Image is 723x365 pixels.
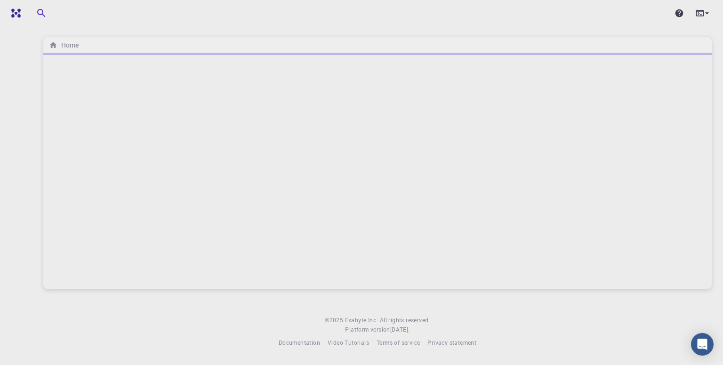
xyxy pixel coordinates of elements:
span: Video Tutorials [328,339,369,346]
a: Video Tutorials [328,338,369,348]
span: © 2025 [325,316,345,325]
a: Exabyte Inc. [345,316,378,325]
a: Terms of service [377,338,420,348]
div: Open Intercom Messenger [691,333,714,356]
nav: breadcrumb [47,40,80,50]
span: All rights reserved. [380,316,430,325]
h6: Home [57,40,79,50]
span: Documentation [279,339,320,346]
a: Documentation [279,338,320,348]
span: [DATE] . [390,325,410,333]
span: Privacy statement [427,339,476,346]
span: Terms of service [377,339,420,346]
span: Platform version [345,325,390,334]
img: logo [8,8,21,18]
a: [DATE]. [390,325,410,334]
a: Privacy statement [427,338,476,348]
span: Exabyte Inc. [345,316,378,324]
